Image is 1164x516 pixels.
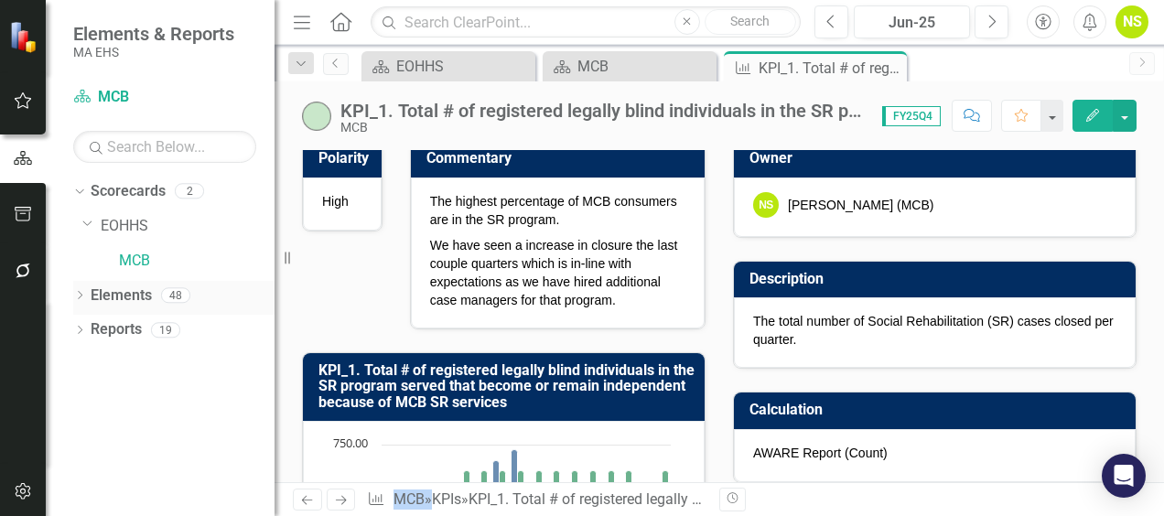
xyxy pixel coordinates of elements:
[322,194,349,209] span: High
[749,150,1126,167] h3: Owner
[73,131,256,163] input: Search Below...
[151,322,180,338] div: 19
[577,55,712,78] div: MCB
[366,55,531,78] a: EOHHS
[91,181,166,202] a: Scorecards
[759,57,902,80] div: KPI_1. Total # of registered legally blind individuals in the SR program served that become or re...
[396,55,531,78] div: EOHHS
[161,287,190,303] div: 48
[9,20,41,52] img: ClearPoint Strategy
[101,216,275,237] a: EOHHS
[393,490,425,508] a: MCB
[91,285,152,306] a: Elements
[1102,454,1146,498] div: Open Intercom Messenger
[788,196,933,214] div: [PERSON_NAME] (MCB)
[73,23,234,45] span: Elements & Reports
[749,402,1126,418] h3: Calculation
[749,271,1126,287] h3: Description
[340,101,864,121] div: KPI_1. Total # of registered legally blind individuals in the SR program served that become or re...
[119,251,275,272] a: MCB
[430,192,685,232] p: The highest percentage of MCB consumers are in the SR program.
[318,150,372,167] h3: Polarity
[73,87,256,108] a: MCB
[547,55,712,78] a: MCB
[854,5,970,38] button: Jun-25
[333,435,368,451] text: 750.00
[430,232,685,309] p: We have seen a increase in closure the last couple quarters which is in-line with expectations as...
[73,45,234,59] small: MA EHS
[1115,5,1148,38] button: NS
[371,6,801,38] input: Search ClearPoint...
[753,312,1116,349] p: The total number of Social Rehabilitation (SR) cases closed per quarter.
[860,12,964,34] div: Jun-25
[302,102,331,131] img: On-track
[882,106,941,126] span: FY25Q4
[753,192,779,218] div: NS
[705,9,796,35] button: Search
[340,121,864,134] div: MCB
[730,14,770,28] span: Search
[91,319,142,340] a: Reports
[426,150,695,167] h3: Commentary
[175,184,204,199] div: 2
[432,490,461,508] a: KPIs
[367,489,706,511] div: » »
[318,362,695,411] h3: KPI_1. Total # of registered legally blind individuals in the SR program served that become or re...
[753,444,1116,462] p: AWARE Report (Count)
